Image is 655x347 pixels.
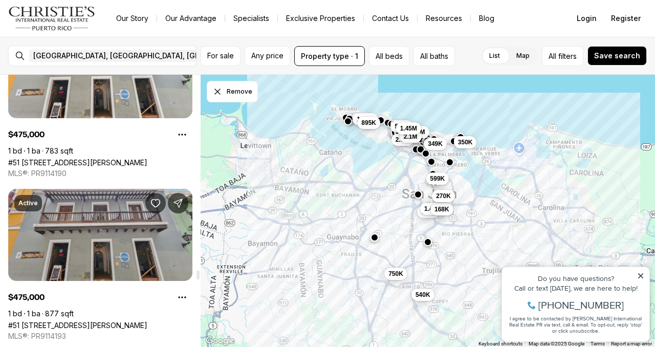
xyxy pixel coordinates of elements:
span: 895K [361,119,376,127]
span: 349K [428,139,443,147]
button: 750K [384,268,407,280]
span: 350K [458,138,473,146]
button: Dismiss drawing [207,81,258,102]
button: 349K [424,137,447,149]
a: Specialists [225,11,277,26]
button: 350K [454,136,477,148]
a: Our Story [108,11,157,26]
button: All baths [413,46,455,66]
button: 270K [432,189,455,202]
p: Active [18,199,38,207]
span: 1.48M [424,204,441,212]
a: #51 C. CRISTO #6, SAN JUAN PR, 00901 [8,158,147,167]
button: Any price [245,46,290,66]
span: 1.28M [357,115,374,123]
span: Register [611,14,641,23]
button: Allfilters [542,46,583,66]
span: 2.1M [404,132,418,140]
button: Register [605,8,647,29]
span: Any price [251,52,283,60]
button: 585K [390,120,413,132]
span: 775K [421,208,436,216]
span: 750K [388,270,403,278]
span: 2.7M [396,136,409,144]
button: Property type · 1 [294,46,365,66]
span: 270K [436,191,451,200]
span: Save search [594,52,640,60]
button: 599K [426,172,449,184]
span: 168K [434,205,449,213]
button: 540K [411,289,434,301]
span: Login [577,14,597,23]
a: Exclusive Properties [278,11,363,26]
button: 895K [357,117,380,129]
button: Property options [172,124,192,145]
label: Map [508,47,538,65]
button: 1.28M [353,113,378,125]
span: 540K [416,291,430,299]
button: 775K [417,206,440,218]
span: [PHONE_NUMBER] [42,48,127,58]
a: Our Advantage [157,11,225,26]
div: Call or text [DATE], we are here to help! [11,33,148,40]
span: filters [558,51,577,61]
span: All [549,51,556,61]
button: 168K [430,203,453,215]
span: I agree to be contacted by [PERSON_NAME] International Real Estate PR via text, call & email. To ... [13,63,146,82]
label: List [481,47,508,65]
span: 1.45M [400,124,417,133]
button: Save search [587,46,647,66]
img: logo [8,6,96,31]
a: Resources [418,11,470,26]
a: #51 C. DEL CRISTO #5, SAN JUAN PR, 00901 [8,321,147,330]
span: [GEOGRAPHIC_DATA], [GEOGRAPHIC_DATA], [GEOGRAPHIC_DATA] [33,52,259,60]
button: For sale [201,46,241,66]
button: 1.45M [396,122,421,135]
button: Property options [172,287,192,308]
button: Save Property: #51 C. DEL CRISTO #5 [145,193,166,213]
span: 599K [430,174,445,182]
div: Do you have questions? [11,23,148,30]
span: For sale [207,52,234,60]
span: 585K [395,122,409,130]
button: 1.48M [420,202,445,214]
button: 2.1M [400,130,422,142]
button: All beds [369,46,409,66]
button: Share Property [168,193,188,213]
a: Blog [471,11,503,26]
button: Contact Us [364,11,417,26]
button: 2.7M [391,134,413,146]
button: Login [571,8,603,29]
